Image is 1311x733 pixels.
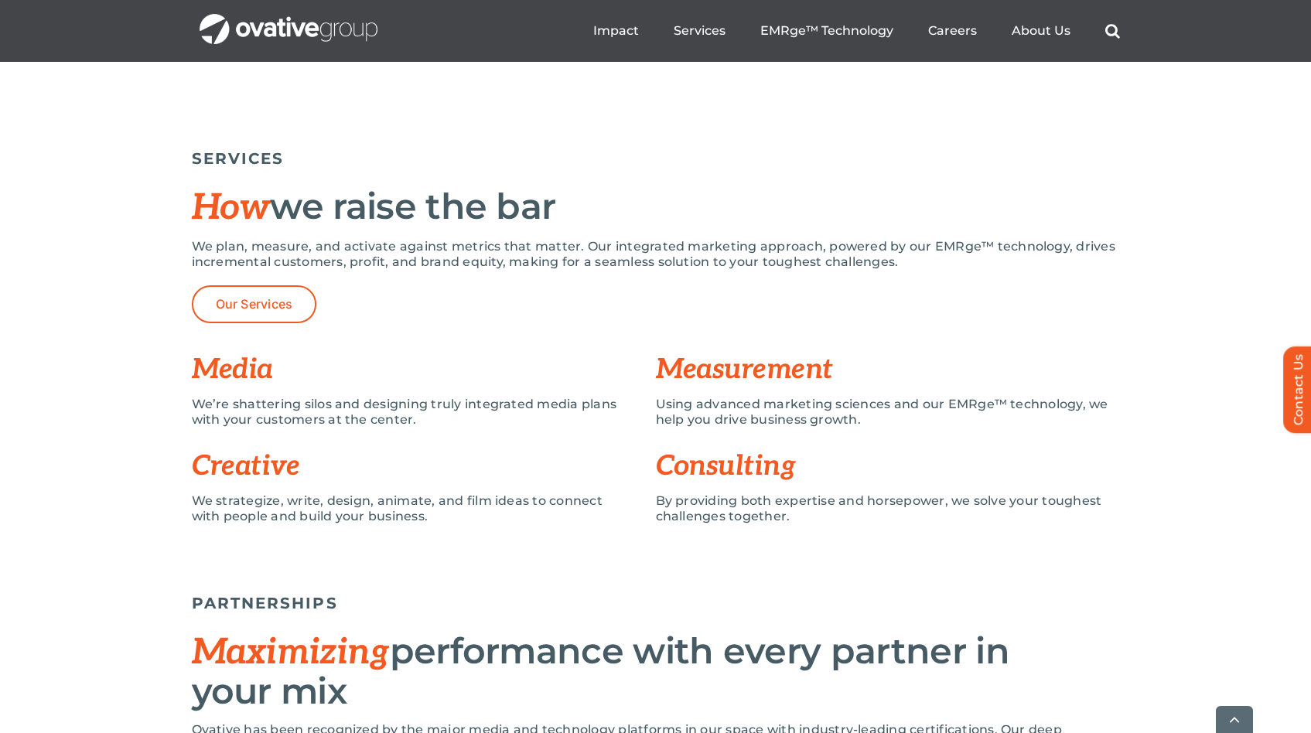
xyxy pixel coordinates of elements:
[656,397,1120,428] p: Using advanced marketing sciences and our EMRge™ technology, we help you drive business growth.
[1105,23,1120,39] a: Search
[593,23,639,39] a: Impact
[656,451,1120,482] h3: Consulting
[656,493,1120,524] p: By providing both expertise and horsepower, we solve your toughest challenges together.
[656,354,1120,385] h3: Measurement
[192,631,390,674] span: Maximizing
[192,397,633,428] p: We’re shattering silos and designing truly integrated media plans with your customers at the center.
[192,594,1120,612] h5: PARTNERSHIPS
[192,149,1120,168] h5: SERVICES
[1012,23,1070,39] a: About Us
[192,187,1120,227] h2: we raise the bar
[192,493,633,524] p: We strategize, write, design, animate, and film ideas to connect with people and build your busin...
[192,239,1120,270] p: We plan, measure, and activate against metrics that matter. Our integrated marketing approach, po...
[593,6,1120,56] nav: Menu
[216,297,293,312] span: Our Services
[760,23,893,39] a: EMRge™ Technology
[192,451,656,482] h3: Creative
[192,354,656,385] h3: Media
[928,23,977,39] a: Careers
[192,186,271,230] span: How
[200,12,377,27] a: OG_Full_horizontal_WHT
[192,285,317,323] a: Our Services
[674,23,725,39] a: Services
[192,632,1120,711] h2: performance with every partner in your mix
